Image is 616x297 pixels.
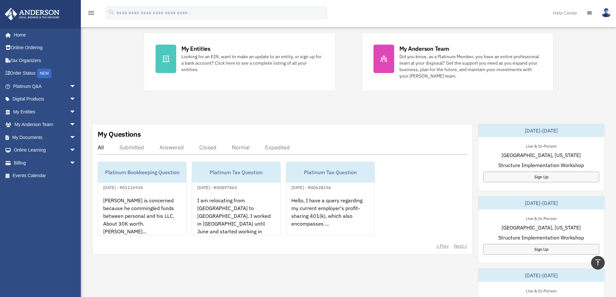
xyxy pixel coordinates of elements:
a: Billingarrow_drop_down [5,156,86,169]
div: I am relocating from [GEOGRAPHIC_DATA] to [GEOGRAPHIC_DATA]. I worked in [GEOGRAPHIC_DATA] until ... [192,191,280,242]
div: Platinum Bookkeeping Question [98,162,186,183]
a: Digital Productsarrow_drop_down [5,93,86,106]
div: NEW [37,69,51,78]
a: Tax Organizers [5,54,86,67]
span: arrow_drop_down [70,105,82,119]
a: Sign Up [483,244,599,255]
a: My Entities Looking for an EIN, want to make an update to an entity, or sign up for a bank accoun... [144,33,336,91]
div: [DATE] - #00628156 [286,184,336,190]
i: menu [87,9,95,17]
a: Online Learningarrow_drop_down [5,144,86,157]
span: Structure Implementation Workshop [498,161,584,169]
div: Did you know, as a Platinum Member, you have an entire professional team at your disposal? Get th... [399,53,542,79]
a: Platinum Tax Question[DATE] - #00628156Hello, I have a query regarding my current employer's prof... [286,162,375,236]
a: Order StatusNEW [5,67,86,80]
div: Live & In-Person [521,287,562,294]
div: Submitted [119,144,144,151]
span: arrow_drop_down [70,144,82,157]
div: Closed [199,144,216,151]
div: All [98,144,104,151]
a: Home [5,28,82,41]
div: Looking for an EIN, want to make an update to an entity, or sign up for a bank account? Click her... [181,53,324,73]
a: Platinum Bookkeeping Question[DATE] - #01116934[PERSON_NAME] is concerned because he commingled f... [98,162,187,236]
div: Normal [232,144,250,151]
img: User Pic [601,8,611,17]
div: Platinum Tax Question [286,162,374,183]
i: search [108,9,115,16]
img: Anderson Advisors Platinum Portal [3,8,61,20]
div: [PERSON_NAME] is concerned because he commingled funds between personal and his LLC. About 30K wo... [98,191,186,242]
div: My Entities [181,45,211,53]
a: menu [87,11,95,17]
span: [GEOGRAPHIC_DATA], [US_STATE] [502,224,581,231]
div: [DATE] - #00897463 [192,184,242,190]
div: Expedited [265,144,290,151]
div: [DATE]-[DATE] [478,124,604,137]
span: arrow_drop_down [70,131,82,144]
a: vertical_align_top [591,256,605,270]
div: [DATE]-[DATE] [478,269,604,282]
div: [DATE] - #01116934 [98,184,148,190]
a: My Anderson Teamarrow_drop_down [5,118,86,131]
span: [GEOGRAPHIC_DATA], [US_STATE] [502,151,581,159]
span: arrow_drop_down [70,156,82,170]
a: Platinum Q&Aarrow_drop_down [5,80,86,93]
div: Live & In-Person [521,142,562,149]
div: My Questions [98,129,141,139]
div: Platinum Tax Question [192,162,280,183]
a: Online Ordering [5,41,86,54]
div: Live & In-Person [521,215,562,221]
i: vertical_align_top [594,259,602,266]
div: Answered [159,144,184,151]
a: Sign Up [483,172,599,182]
div: My Anderson Team [399,45,449,53]
div: [DATE]-[DATE] [478,196,604,209]
a: My Documentsarrow_drop_down [5,131,86,144]
a: Platinum Tax Question[DATE] - #00897463I am relocating from [GEOGRAPHIC_DATA] to [GEOGRAPHIC_DATA... [192,162,281,236]
span: arrow_drop_down [70,80,82,93]
a: Events Calendar [5,169,86,182]
span: arrow_drop_down [70,118,82,132]
span: arrow_drop_down [70,93,82,106]
a: My Entitiesarrow_drop_down [5,105,86,118]
a: My Anderson Team Did you know, as a Platinum Member, you have an entire professional team at your... [362,33,554,91]
div: Hello, I have a query regarding my current employer's profit-sharing 401(k), which also encompass... [286,191,374,242]
span: Structure Implementation Workshop [498,234,584,241]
